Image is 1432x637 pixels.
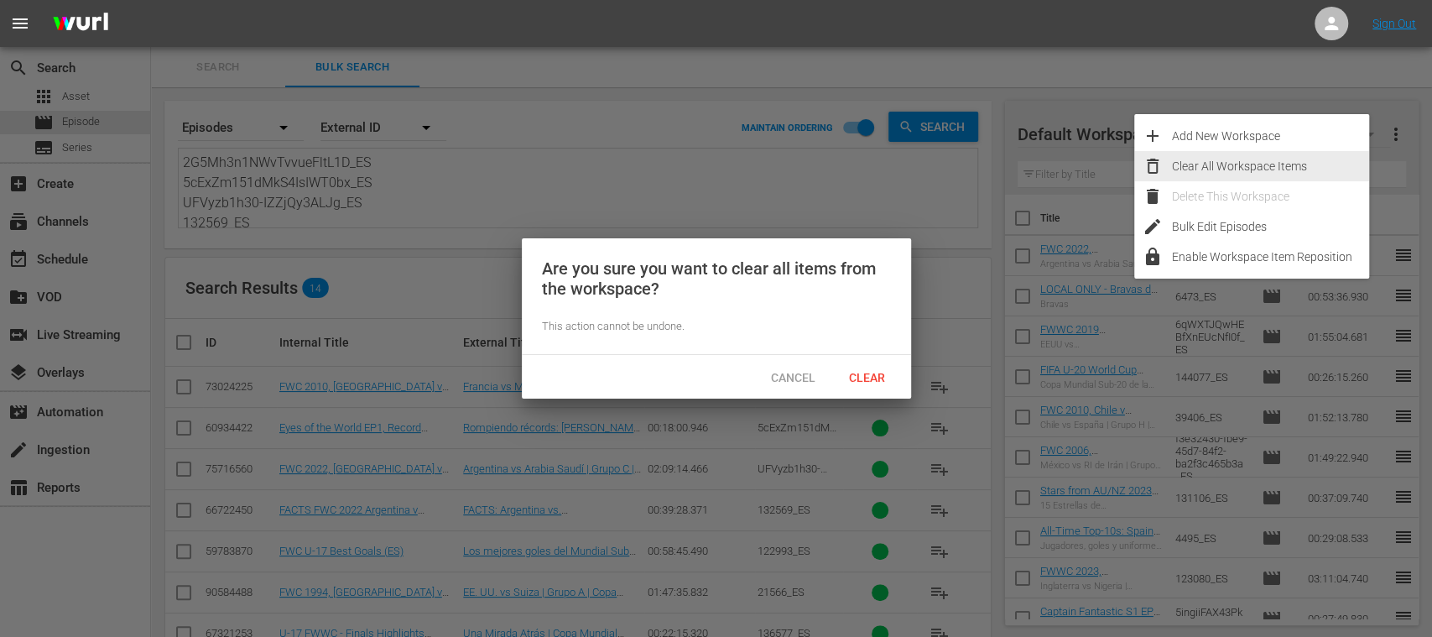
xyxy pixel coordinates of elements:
div: Are you sure you want to clear all items from the workspace? [542,258,891,299]
div: Bulk Edit Episodes [1172,211,1369,242]
span: delete [1143,186,1163,206]
span: Clear [836,371,898,384]
span: add [1143,126,1163,146]
a: Sign Out [1372,17,1416,30]
span: Cancel [758,371,829,384]
button: Clear [831,362,904,392]
div: Add New Workspace [1172,121,1369,151]
div: Clear All Workspace Items [1172,151,1369,181]
div: Enable Workspace Item Reposition [1172,242,1369,272]
button: Cancel [757,362,831,392]
span: lock [1143,247,1163,267]
span: menu [10,13,30,34]
img: ans4CAIJ8jUAAAAAAAAAAAAAAAAAAAAAAAAgQb4GAAAAAAAAAAAAAAAAAAAAAAAAJMjXAAAAAAAAAAAAAAAAAAAAAAAAgAT5G... [40,4,121,44]
span: edit [1143,217,1163,237]
div: Delete This Workspace [1172,181,1369,211]
div: This action cannot be undone. [542,319,891,335]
